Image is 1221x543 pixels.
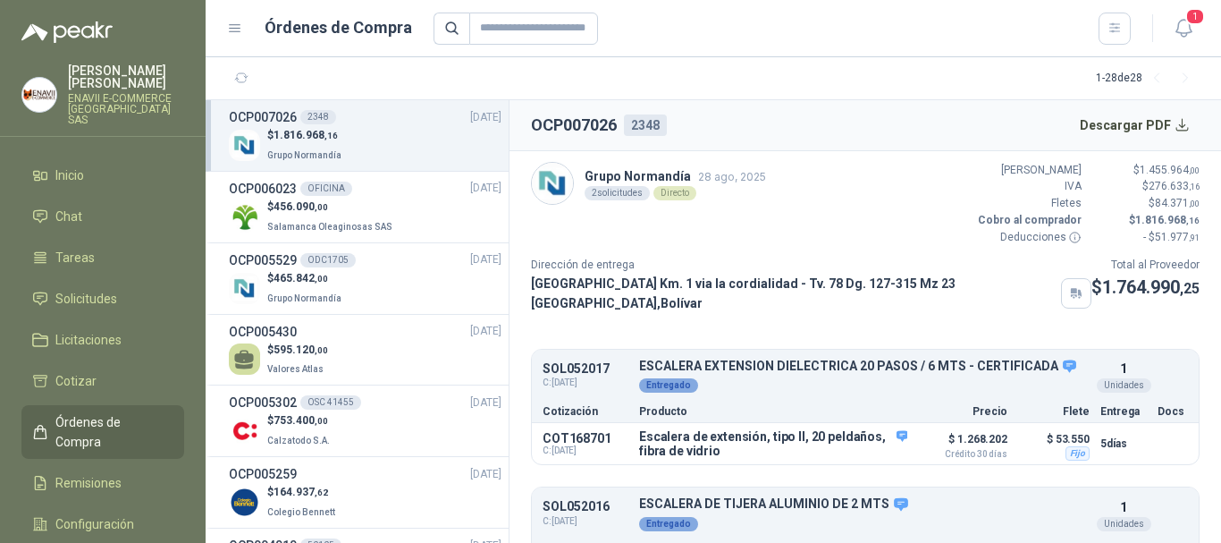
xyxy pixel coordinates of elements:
p: $ [267,342,328,359]
div: 1 - 28 de 28 [1096,64,1200,93]
p: [PERSON_NAME] [PERSON_NAME] [68,64,184,89]
p: 1 [1120,359,1127,378]
p: $ [267,199,396,216]
p: Docs [1158,406,1188,417]
span: Grupo Normandía [267,293,341,303]
p: Cobro al comprador [974,212,1082,229]
p: Entrega [1100,406,1147,417]
span: ,25 [1180,280,1200,297]
h2: OCP007026 [531,113,617,138]
p: $ 1.268.202 [918,428,1007,459]
span: 1.764.990 [1102,276,1200,298]
span: ,91 [1189,233,1200,242]
span: Chat [55,207,82,226]
span: ,62 [315,488,328,497]
span: Inicio [55,165,84,185]
span: C: [DATE] [543,376,628,390]
a: Órdenes de Compra [21,405,184,459]
span: 1.816.968 [1135,214,1200,226]
img: Company Logo [532,163,573,204]
p: Dirección de entrega [531,257,1091,274]
img: Company Logo [229,415,260,446]
p: Precio [918,406,1007,417]
div: 2 solicitudes [585,186,650,200]
p: $ [1091,274,1200,301]
img: Company Logo [229,130,260,161]
p: [PERSON_NAME] [974,162,1082,179]
span: ,00 [315,345,328,355]
h3: OCP005430 [229,322,297,342]
a: Chat [21,199,184,233]
h3: OCP005259 [229,464,297,484]
p: Total al Proveedor [1091,257,1200,274]
span: Licitaciones [55,330,122,350]
button: Descargar PDF [1070,107,1200,143]
div: Entregado [639,517,698,531]
div: OFICINA [300,182,352,196]
p: $ [267,127,345,144]
p: Flete [1018,406,1090,417]
a: Remisiones [21,466,184,500]
p: $ [1092,162,1200,179]
div: OSC 41455 [300,395,361,410]
a: OCP0070262348[DATE] Company Logo$1.816.968,16Grupo Normandía [229,107,501,164]
span: 753.400 [274,414,328,427]
p: IVA [974,178,1082,195]
div: Directo [653,186,696,200]
h3: OCP005302 [229,393,297,412]
p: ESCALERA DE TIJERA ALUMINIO DE 2 MTS [639,496,1090,513]
span: Configuración [55,514,134,534]
span: 456.090 [274,200,328,213]
span: Órdenes de Compra [55,412,167,452]
span: Crédito 30 días [918,450,1007,459]
span: ,16 [324,131,338,140]
span: Tareas [55,248,95,267]
span: Cotizar [55,371,97,391]
h3: OCP006023 [229,179,297,199]
p: SOL052016 [543,500,628,513]
span: ,00 [315,274,328,284]
span: 276.633 [1149,180,1200,192]
a: OCP005259[DATE] Company Logo$164.937,62Colegio Bennett [229,464,501,521]
span: 28 ago, 2025 [698,170,766,183]
p: $ [267,270,345,287]
span: ,00 [1189,165,1200,175]
span: Grupo Normandía [267,150,341,160]
div: Unidades [1097,517,1151,531]
span: ,00 [1189,199,1200,208]
p: - $ [1092,229,1200,246]
p: Producto [639,406,907,417]
p: [GEOGRAPHIC_DATA] Km. 1 via la cordialidad - Tv. 78 Dg. 127-315 Mz 23 [GEOGRAPHIC_DATA] , Bolívar [531,274,1054,313]
p: ENAVII E-COMMERCE [GEOGRAPHIC_DATA] SAS [68,93,184,125]
a: Cotizar [21,364,184,398]
span: 51.977 [1155,231,1200,243]
span: [DATE] [470,251,501,268]
span: ,16 [1189,182,1200,191]
p: COT168701 [543,431,628,445]
p: Fletes [974,195,1082,212]
span: [DATE] [470,395,501,411]
div: Entregado [639,378,698,393]
span: C: [DATE] [543,514,628,529]
span: [DATE] [470,109,501,126]
p: $ [1092,212,1200,229]
span: ,00 [315,416,328,426]
span: [DATE] [470,466,501,483]
span: Remisiones [55,473,122,493]
div: 2348 [624,115,667,136]
span: 84.371 [1155,197,1200,209]
a: Tareas [21,241,184,275]
div: Fijo [1065,446,1090,461]
p: 1 [1120,497,1127,517]
a: OCP006023OFICINA[DATE] Company Logo$456.090,00Salamanca Oleaginosas SAS [229,179,501,235]
p: Cotización [543,406,628,417]
a: OCP005302OSC 41455[DATE] Company Logo$753.400,00Calzatodo S.A. [229,393,501,449]
span: [DATE] [470,323,501,340]
a: OCP005430[DATE] $595.120,00Valores Atlas [229,322,501,378]
div: ODC1705 [300,253,356,267]
p: $ [267,412,333,429]
div: 2348 [300,110,336,124]
span: 1.455.964 [1140,164,1200,176]
img: Company Logo [229,273,260,304]
p: 5 días [1100,433,1147,454]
